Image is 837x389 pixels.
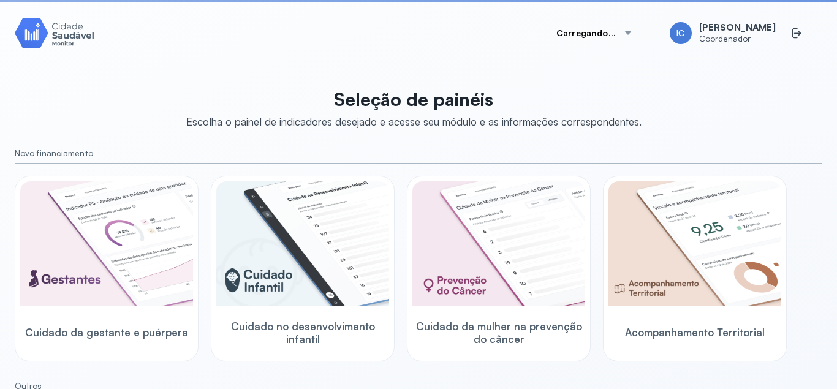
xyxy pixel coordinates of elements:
span: Cuidado no desenvolvimento infantil [216,320,389,346]
span: Coordenador [699,34,776,44]
p: Seleção de painéis [186,88,642,110]
span: Cuidado da gestante e puérpera [25,326,188,339]
img: territorial-monitoring.png [608,181,781,306]
img: child-development.png [216,181,389,306]
span: IC [676,28,684,39]
div: Escolha o painel de indicadores desejado e acesse seu módulo e as informações correspondentes. [186,115,642,128]
img: Logotipo do produto Monitor [15,15,94,50]
span: [PERSON_NAME] [699,22,776,34]
button: Carregando... [542,21,648,45]
img: pregnants.png [20,181,193,306]
span: Cuidado da mulher na prevenção do câncer [412,320,585,346]
span: Acompanhamento Territorial [625,326,765,339]
small: Novo financiamento [15,148,822,159]
img: woman-cancer-prevention-care.png [412,181,585,306]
